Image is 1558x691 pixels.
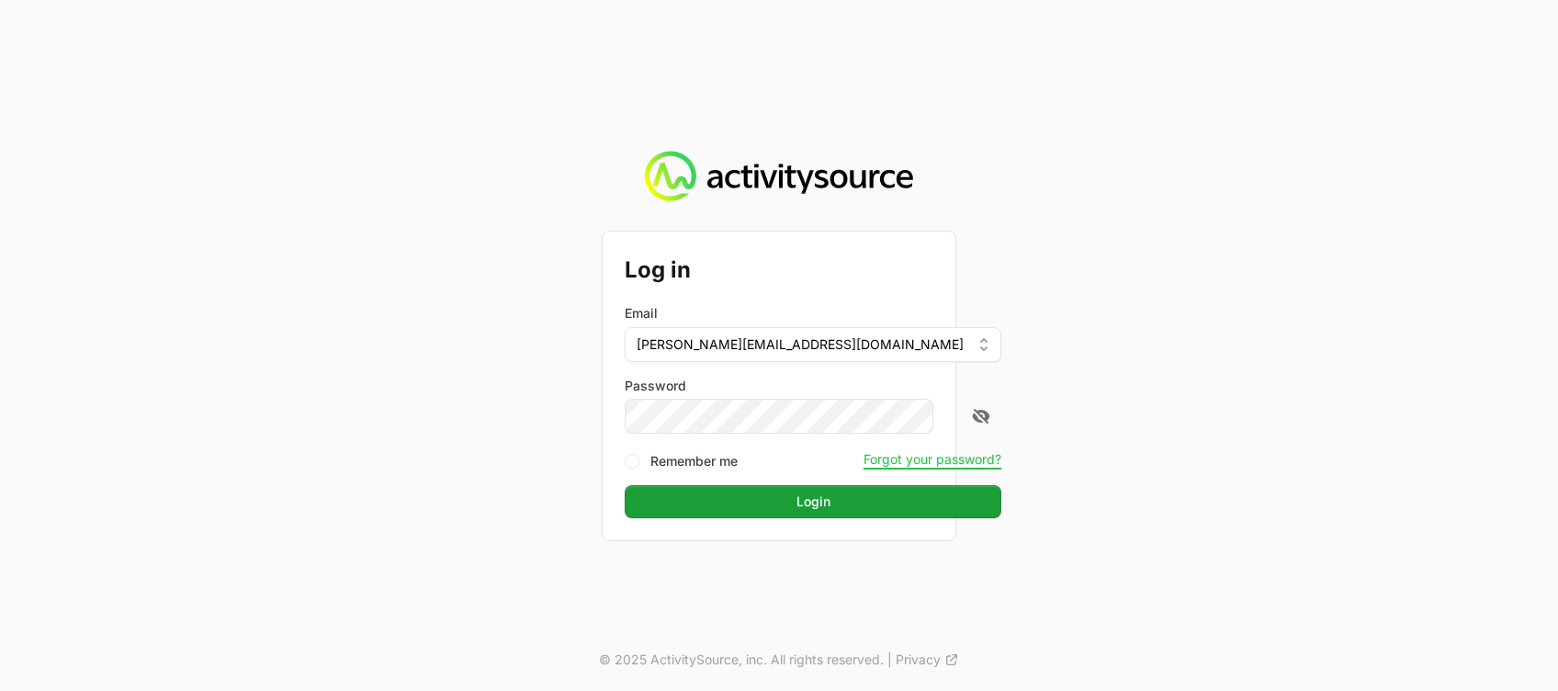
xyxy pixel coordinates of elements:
[637,335,964,354] span: [PERSON_NAME][EMAIL_ADDRESS][DOMAIN_NAME]
[864,451,1001,468] button: Forgot your password?
[625,327,1001,362] button: [PERSON_NAME][EMAIL_ADDRESS][DOMAIN_NAME]
[887,651,892,669] span: |
[625,377,1001,395] label: Password
[625,254,1001,287] h2: Log in
[599,651,884,669] p: © 2025 ActivitySource, inc. All rights reserved.
[796,491,830,513] span: Login
[896,651,959,669] a: Privacy
[625,304,658,323] label: Email
[645,151,912,202] img: Activity Source
[650,452,738,470] label: Remember me
[625,485,1001,518] button: Login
